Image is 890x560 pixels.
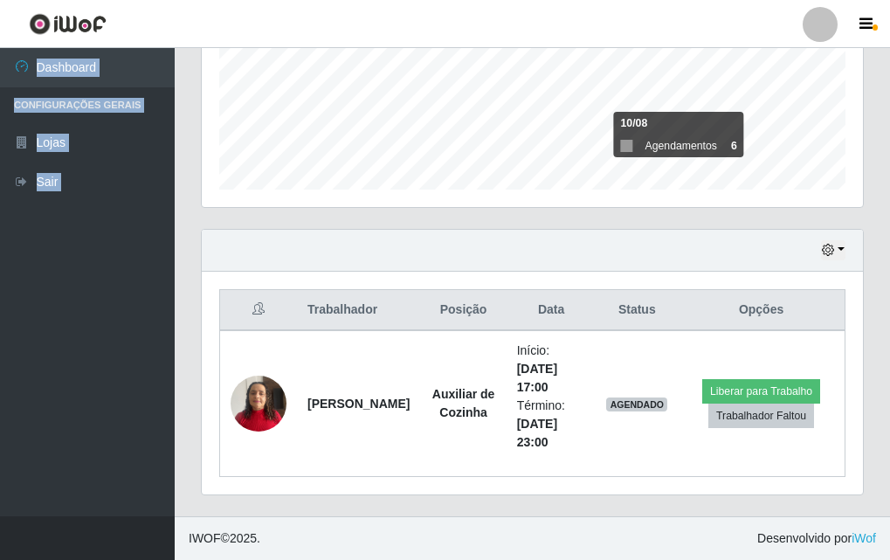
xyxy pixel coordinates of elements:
[29,13,107,35] img: CoreUI Logo
[596,290,678,331] th: Status
[307,397,410,411] strong: [PERSON_NAME]
[757,529,876,548] span: Desenvolvido por
[678,290,845,331] th: Opções
[432,387,495,419] strong: Auxiliar de Cozinha
[606,398,667,411] span: AGENDADO
[517,417,557,449] time: [DATE] 23:00
[189,531,221,545] span: IWOF
[517,397,586,452] li: Término:
[189,529,260,548] span: © 2025 .
[507,290,597,331] th: Data
[702,379,820,404] button: Liberar para Trabalho
[517,362,557,394] time: [DATE] 17:00
[517,342,586,397] li: Início:
[420,290,506,331] th: Posição
[297,290,420,331] th: Trabalhador
[231,366,286,440] img: 1737135977494.jpeg
[852,531,876,545] a: iWof
[708,404,814,428] button: Trabalhador Faltou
